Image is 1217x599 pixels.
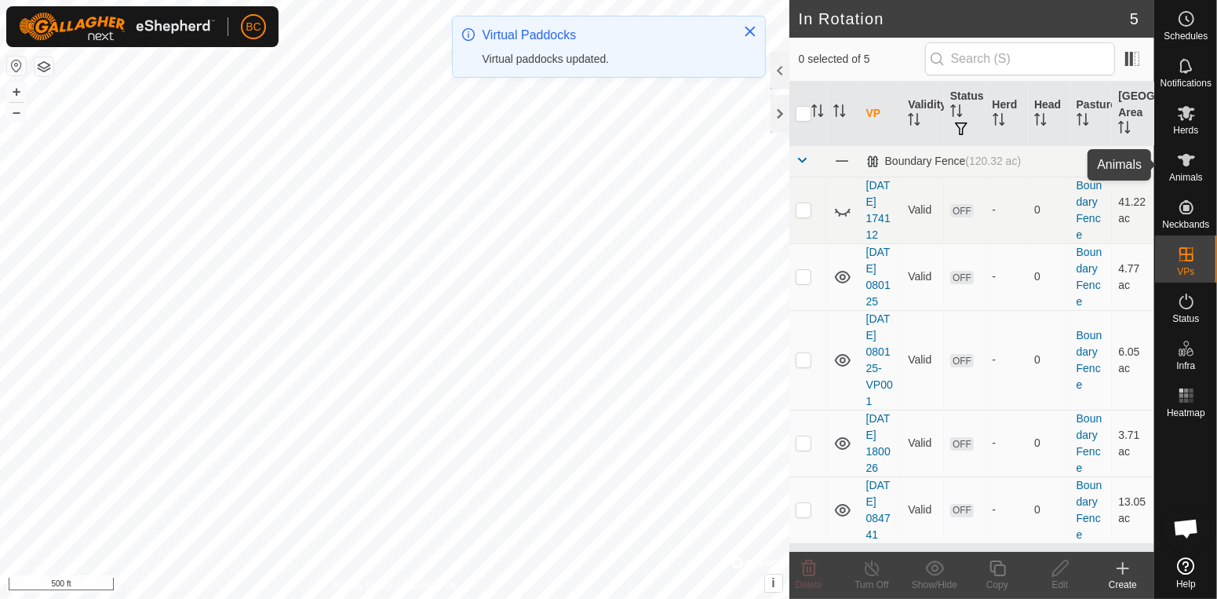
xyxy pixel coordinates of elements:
a: [DATE] 080125-VP001 [866,312,893,407]
td: 0 [1028,310,1070,410]
td: Valid [902,177,944,243]
button: Map Layers [35,57,53,76]
span: Help [1176,579,1196,589]
p-sorticon: Activate to sort [1077,115,1089,128]
h2: In Rotation [799,9,1130,28]
span: Animals [1169,173,1203,182]
a: Privacy Policy [333,579,392,593]
a: [DATE] 080125 [866,246,891,308]
td: 0 [1028,177,1070,243]
a: Help [1155,551,1217,595]
p-sorticon: Activate to sort [1034,115,1047,128]
th: Pasture [1070,82,1113,146]
div: Open chat [1163,505,1210,552]
button: + [7,82,26,101]
input: Search (S) [925,42,1115,75]
th: Herd [986,82,1029,146]
button: – [7,103,26,122]
th: VP [860,82,902,146]
div: Turn Off [840,578,903,592]
a: Contact Us [410,579,457,593]
a: Boundary Fence [1077,479,1102,541]
button: Close [739,20,761,42]
span: VPs [1177,267,1194,276]
td: 6.05 ac [1112,310,1154,410]
span: Heatmap [1167,408,1205,418]
button: i [765,575,782,592]
button: Reset Map [7,57,26,75]
span: OFF [950,437,974,451]
div: Virtual Paddocks [483,26,727,45]
p-sorticon: Activate to sort [811,107,824,119]
div: Virtual paddocks updated. [483,51,727,68]
a: [DATE] 174112 [866,179,891,241]
th: [GEOGRAPHIC_DATA] Area [1112,82,1154,146]
span: BC [246,19,261,35]
th: Validity [902,82,944,146]
p-sorticon: Activate to sort [950,107,963,119]
div: Create [1091,578,1154,592]
span: OFF [950,504,974,517]
td: Valid [902,477,944,543]
a: Boundary Fence [1077,329,1102,391]
td: Valid [902,243,944,310]
a: [DATE] 084741 [866,479,891,541]
div: Show/Hide [903,578,966,592]
th: Status [944,82,986,146]
div: - [993,502,1022,518]
span: OFF [950,204,974,217]
td: Valid [902,410,944,477]
span: OFF [950,354,974,367]
td: 0 [1028,243,1070,310]
td: 13.05 ac [1112,477,1154,543]
td: 4.77 ac [1112,243,1154,310]
div: Copy [966,578,1029,592]
div: - [993,268,1022,285]
div: Boundary Fence [866,155,1022,168]
a: [DATE] 180026 [866,412,891,474]
span: Notifications [1161,79,1212,88]
div: - [993,435,1022,451]
p-sorticon: Activate to sort [993,115,1005,128]
div: Edit [1029,578,1091,592]
span: Neckbands [1162,220,1209,229]
span: i [771,576,774,590]
a: Boundary Fence [1077,412,1102,474]
span: Infra [1176,361,1195,371]
span: Schedules [1164,31,1208,41]
span: (120.32 ac) [965,155,1021,167]
a: Boundary Fence [1077,246,1102,308]
td: 0 [1028,477,1070,543]
p-sorticon: Activate to sort [908,115,920,128]
span: Status [1172,314,1199,323]
a: Boundary Fence [1077,179,1102,241]
img: Gallagher Logo [19,13,215,41]
th: Head [1028,82,1070,146]
span: 5 [1130,7,1139,31]
div: - [993,202,1022,218]
p-sorticon: Activate to sort [1118,123,1131,136]
p-sorticon: Activate to sort [833,107,846,119]
td: 0 [1028,410,1070,477]
span: Herds [1173,126,1198,135]
span: OFF [950,271,974,284]
span: Delete [796,579,823,590]
td: Valid [902,310,944,410]
td: 3.71 ac [1112,410,1154,477]
td: 41.22 ac [1112,177,1154,243]
div: - [993,352,1022,368]
span: 0 selected of 5 [799,51,925,68]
